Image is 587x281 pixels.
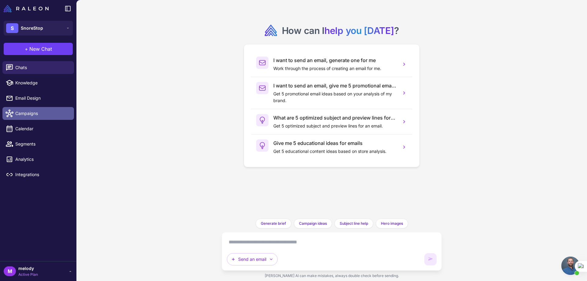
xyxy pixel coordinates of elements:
span: Calendar [15,125,69,132]
h3: What are 5 optimized subject and preview lines for an email? [273,114,396,121]
a: Email Design [2,92,74,105]
span: Integrations [15,171,69,178]
p: Get 5 promotional email ideas based on your analysis of my brand. [273,91,396,104]
span: Hero images [381,221,403,226]
a: Chats [2,61,74,74]
span: help you [DATE] [324,25,394,36]
button: Subject line help [334,219,373,228]
span: Campaigns [15,110,69,117]
div: S [6,23,18,33]
h3: Give me 5 educational ideas for emails [273,139,396,147]
a: Open chat [561,257,580,275]
span: Chats [15,64,69,71]
h2: How can I ? [282,24,399,37]
a: Integrations [2,168,74,181]
span: Analytics [15,156,69,163]
h3: I want to send an email, give me 5 promotional email ideas. [273,82,396,89]
a: Segments [2,138,74,150]
a: Calendar [2,122,74,135]
button: Generate brief [256,219,291,228]
a: Analytics [2,153,74,166]
h3: I want to send an email, generate one for me [273,57,396,64]
div: M [4,266,16,276]
button: Hero images [376,219,408,228]
div: [PERSON_NAME] AI can make mistakes, always double check before sending. [222,271,442,281]
a: Campaigns [2,107,74,120]
span: Knowledge [15,79,69,86]
p: Get 5 optimized subject and preview lines for an email. [273,123,396,129]
span: Subject line help [340,221,368,226]
p: Get 5 educational content ideas based on store analysis. [273,148,396,155]
span: Active Plan [18,272,38,277]
span: New Chat [29,45,52,53]
span: Campaign ideas [299,221,327,226]
button: Send an email [227,253,278,265]
span: Generate brief [261,221,286,226]
span: + [25,45,28,53]
span: Email Design [15,95,69,102]
a: Knowledge [2,76,74,89]
button: SSnoreStop [4,21,73,35]
img: Raleon Logo [4,5,49,12]
span: Segments [15,141,69,147]
button: +New Chat [4,43,73,55]
p: Work through the process of creating an email for me. [273,65,396,72]
span: melody [18,265,38,272]
span: SnoreStop [21,25,43,31]
button: Campaign ideas [294,219,332,228]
